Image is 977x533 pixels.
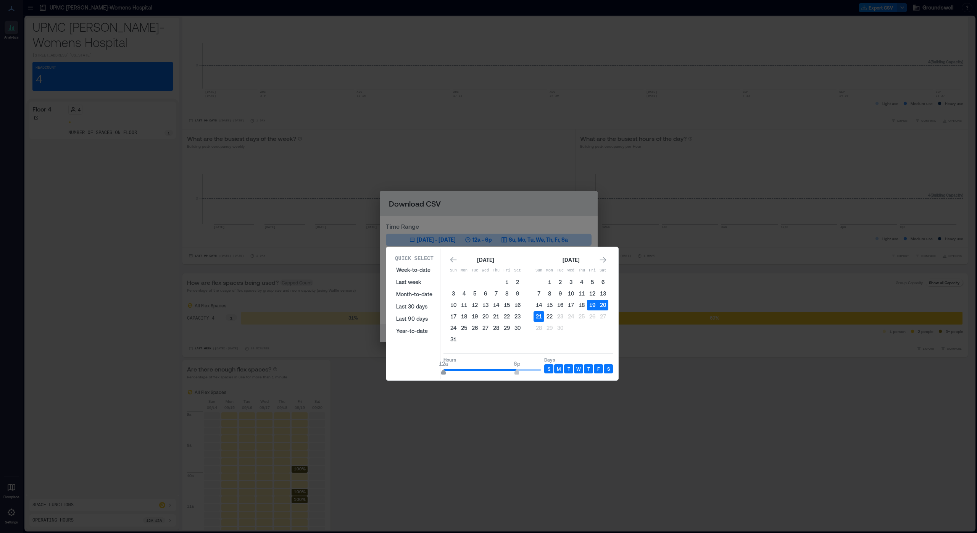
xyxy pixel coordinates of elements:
[448,288,459,299] button: 3
[480,265,491,276] th: Wednesday
[587,366,590,372] p: T
[566,300,576,310] button: 17
[480,300,491,310] button: 13
[459,268,469,274] p: Mon
[459,265,469,276] th: Monday
[576,265,587,276] th: Thursday
[566,288,576,299] button: 10
[480,311,491,322] button: 20
[607,366,610,372] p: S
[566,277,576,287] button: 3
[534,288,544,299] button: 7
[501,311,512,322] button: 22
[443,357,541,363] p: Hours
[469,323,480,333] button: 26
[480,268,491,274] p: Wed
[512,300,523,310] button: 16
[491,311,501,322] button: 21
[459,300,469,310] button: 11
[480,288,491,299] button: 6
[566,268,576,274] p: Wed
[439,360,448,367] span: 12a
[587,277,598,287] button: 5
[534,300,544,310] button: 14
[598,277,608,287] button: 6
[469,300,480,310] button: 12
[448,300,459,310] button: 10
[544,268,555,274] p: Mon
[576,366,581,372] p: W
[448,268,459,274] p: Sun
[576,268,587,274] p: Thu
[475,255,496,265] div: [DATE]
[587,300,598,310] button: 19
[598,265,608,276] th: Saturday
[392,300,437,313] button: Last 30 days
[459,311,469,322] button: 18
[534,265,544,276] th: Sunday
[544,323,555,333] button: 29
[555,277,566,287] button: 2
[555,323,566,333] button: 30
[587,311,598,322] button: 26
[501,268,512,274] p: Fri
[544,300,555,310] button: 15
[392,276,437,288] button: Last week
[448,311,459,322] button: 17
[598,311,608,322] button: 27
[392,325,437,337] button: Year-to-date
[392,313,437,325] button: Last 90 days
[501,265,512,276] th: Friday
[501,300,512,310] button: 15
[598,268,608,274] p: Sat
[512,265,523,276] th: Saturday
[392,288,437,300] button: Month-to-date
[480,323,491,333] button: 27
[448,323,459,333] button: 24
[560,255,582,265] div: [DATE]
[395,255,434,262] p: Quick Select
[557,366,561,372] p: M
[501,323,512,333] button: 29
[555,288,566,299] button: 9
[512,323,523,333] button: 30
[576,300,587,310] button: 18
[392,264,437,276] button: Week-to-date
[548,366,550,372] p: S
[544,288,555,299] button: 8
[555,300,566,310] button: 16
[597,366,600,372] p: F
[469,311,480,322] button: 19
[576,288,587,299] button: 11
[448,334,459,345] button: 31
[491,300,501,310] button: 14
[544,265,555,276] th: Monday
[587,268,598,274] p: Fri
[567,366,570,372] p: T
[576,311,587,322] button: 25
[491,288,501,299] button: 7
[448,265,459,276] th: Sunday
[501,277,512,287] button: 1
[491,268,501,274] p: Thu
[448,255,459,265] button: Go to previous month
[555,311,566,322] button: 23
[587,265,598,276] th: Friday
[544,277,555,287] button: 1
[459,323,469,333] button: 25
[587,288,598,299] button: 12
[555,268,566,274] p: Tue
[598,288,608,299] button: 13
[459,288,469,299] button: 4
[534,323,544,333] button: 28
[544,311,555,322] button: 22
[512,288,523,299] button: 9
[512,311,523,322] button: 23
[566,311,576,322] button: 24
[534,311,544,322] button: 21
[469,288,480,299] button: 5
[512,277,523,287] button: 2
[469,268,480,274] p: Tue
[544,357,613,363] p: Days
[501,288,512,299] button: 8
